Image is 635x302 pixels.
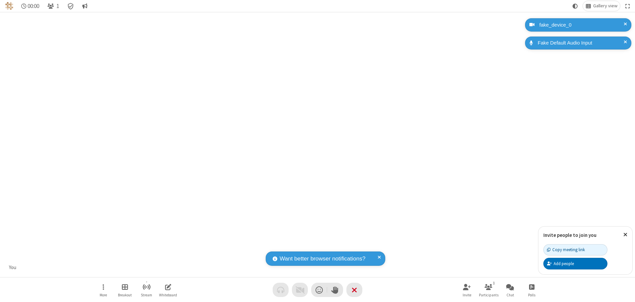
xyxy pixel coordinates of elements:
[618,227,632,243] button: Close popover
[79,1,90,11] button: Conversation
[537,21,626,29] div: fake_device_0
[7,264,19,271] div: You
[570,1,581,11] button: Using system theme
[19,1,42,11] div: Timer
[141,293,152,297] span: Stream
[528,293,535,297] span: Polls
[535,39,626,47] div: Fake Default Audio Input
[346,283,362,297] button: End or leave meeting
[292,283,308,297] button: Video
[500,280,520,299] button: Open chat
[623,1,633,11] button: Fullscreen
[5,2,13,10] img: QA Selenium DO NOT DELETE OR CHANGE
[457,280,477,299] button: Invite participants (Alt+I)
[547,247,585,253] div: Copy meeting link
[463,293,471,297] span: Invite
[93,280,113,299] button: Open menu
[280,254,365,263] span: Want better browser notifications?
[158,280,178,299] button: Open shared whiteboard
[506,293,514,297] span: Chat
[118,293,132,297] span: Breakout
[56,3,59,9] span: 1
[491,280,497,286] div: 1
[273,283,289,297] button: Audio problem - check your Internet connection or call by phone
[583,1,620,11] button: Change layout
[479,280,499,299] button: Open participant list
[543,244,607,255] button: Copy meeting link
[45,1,62,11] button: Open participant list
[311,283,327,297] button: Send a reaction
[327,283,343,297] button: Raise hand
[479,293,499,297] span: Participants
[543,258,607,269] button: Add people
[64,1,77,11] div: Meeting details Encryption enabled
[522,280,542,299] button: Open poll
[543,232,596,238] label: Invite people to join you
[593,3,617,9] span: Gallery view
[100,293,107,297] span: More
[136,280,156,299] button: Start streaming
[115,280,135,299] button: Manage Breakout Rooms
[28,3,39,9] span: 00:00
[159,293,177,297] span: Whiteboard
